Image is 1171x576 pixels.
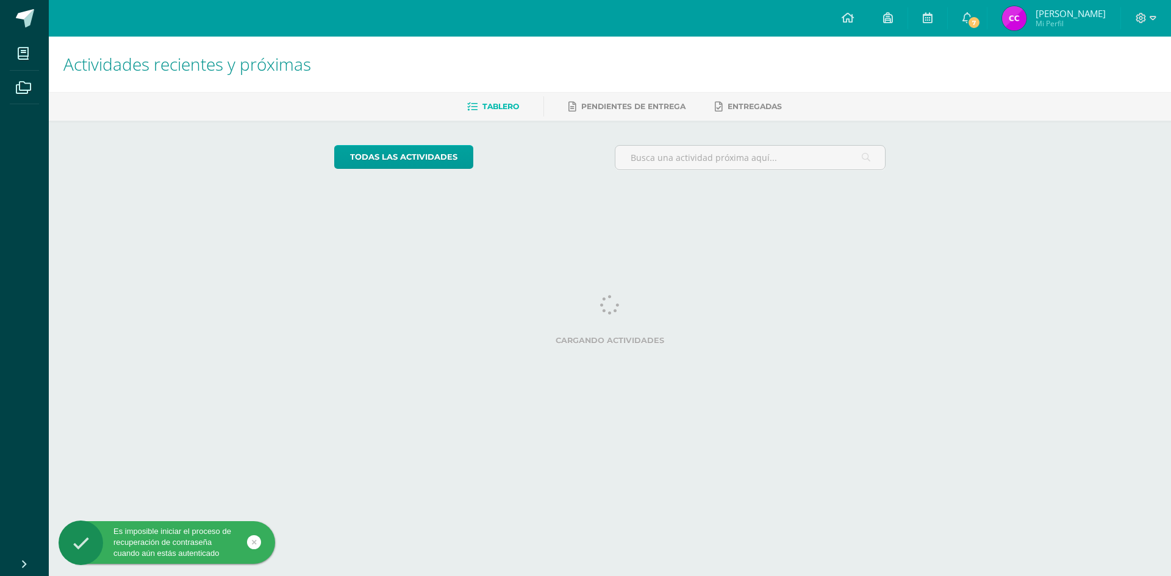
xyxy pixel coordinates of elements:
[715,97,782,116] a: Entregadas
[615,146,886,169] input: Busca una actividad próxima aquí...
[1036,7,1106,20] span: [PERSON_NAME]
[1036,18,1106,29] span: Mi Perfil
[728,102,782,111] span: Entregadas
[482,102,519,111] span: Tablero
[334,336,886,345] label: Cargando actividades
[581,102,686,111] span: Pendientes de entrega
[467,97,519,116] a: Tablero
[63,52,311,76] span: Actividades recientes y próximas
[59,526,275,560] div: Es imposible iniciar el proceso de recuperación de contraseña cuando aún estás autenticado
[1002,6,1026,30] img: a3ece5b21d4aaa6339b594b0c49f0063.png
[568,97,686,116] a: Pendientes de entrega
[967,16,981,29] span: 7
[334,145,473,169] a: todas las Actividades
